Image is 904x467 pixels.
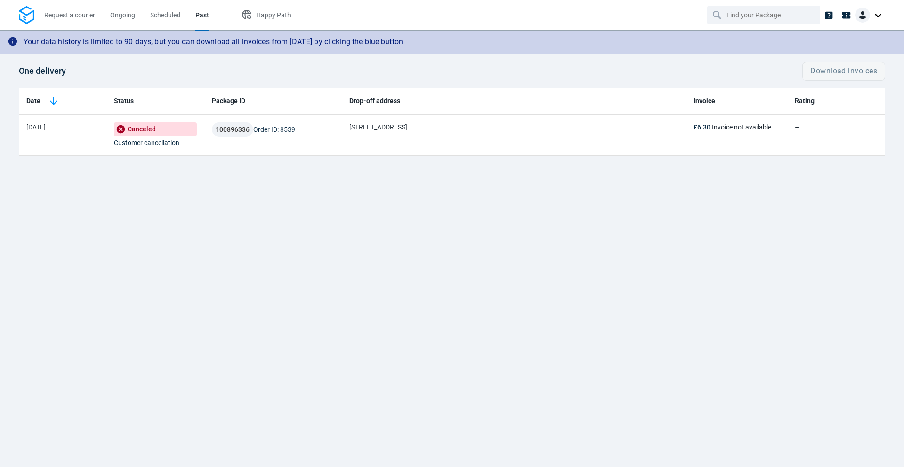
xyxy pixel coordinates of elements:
span: [DATE] [26,123,46,131]
span: £6.30 [694,123,710,131]
span: Invoice [694,96,715,106]
span: Status [114,96,134,106]
span: Scheduled [150,11,180,19]
span: Past [195,11,209,19]
span: One delivery [19,66,66,76]
span: Invoice not available [712,123,771,131]
th: Toggle SortBy [19,88,106,115]
input: Find your Package [726,6,803,24]
span: Order ID: 8539 [253,126,295,133]
span: Date [26,96,40,106]
img: Client [855,8,870,23]
span: – [795,123,799,131]
div: Your data history is limited to 90 days, but you can download all invoices from [DATE] by clickin... [24,33,405,51]
span: Happy Path [256,11,291,19]
span: Request a courier [44,11,95,19]
span: Ongoing [110,11,135,19]
span: Package ID [212,96,245,106]
span: Canceled [114,122,197,136]
img: Logo [19,6,34,24]
img: sorting [48,96,59,107]
span: [STREET_ADDRESS] [349,123,407,131]
span: Drop-off address [349,96,400,106]
span: Rating [795,96,815,106]
span: 100896336 [216,126,250,133]
button: 100896336 [212,122,253,137]
span: Customer cancellation [114,139,179,146]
